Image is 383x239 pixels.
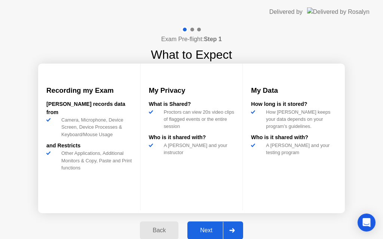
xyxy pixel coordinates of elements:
div: A [PERSON_NAME] and your testing program [263,142,337,156]
h3: Recording my Exam [46,85,132,96]
div: Camera, Microphone, Device Screen, Device Processes & Keyboard/Mouse Usage [58,116,132,138]
div: [PERSON_NAME] records data from [46,100,132,116]
div: and Restricts [46,142,132,150]
h3: My Privacy [149,85,235,96]
div: How [PERSON_NAME] keeps your data depends on your program’s guidelines. [263,108,337,130]
div: Who is it shared with? [251,134,337,142]
div: What is Shared? [149,100,235,108]
div: Proctors can view 20s video clips of flagged events or the entire session [161,108,235,130]
div: Who is it shared with? [149,134,235,142]
div: Other Applications, Additional Monitors & Copy, Paste and Print functions [58,150,132,171]
h3: My Data [251,85,337,96]
div: How long is it stored? [251,100,337,108]
h4: Exam Pre-flight: [161,35,222,44]
div: Next [190,227,223,234]
div: Delivered by [269,7,303,16]
img: Delivered by Rosalyn [307,7,370,16]
div: Open Intercom Messenger [358,214,376,232]
b: Step 1 [204,36,222,42]
div: Back [142,227,176,234]
div: A [PERSON_NAME] and your instructor [161,142,235,156]
h1: What to Expect [151,46,232,64]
